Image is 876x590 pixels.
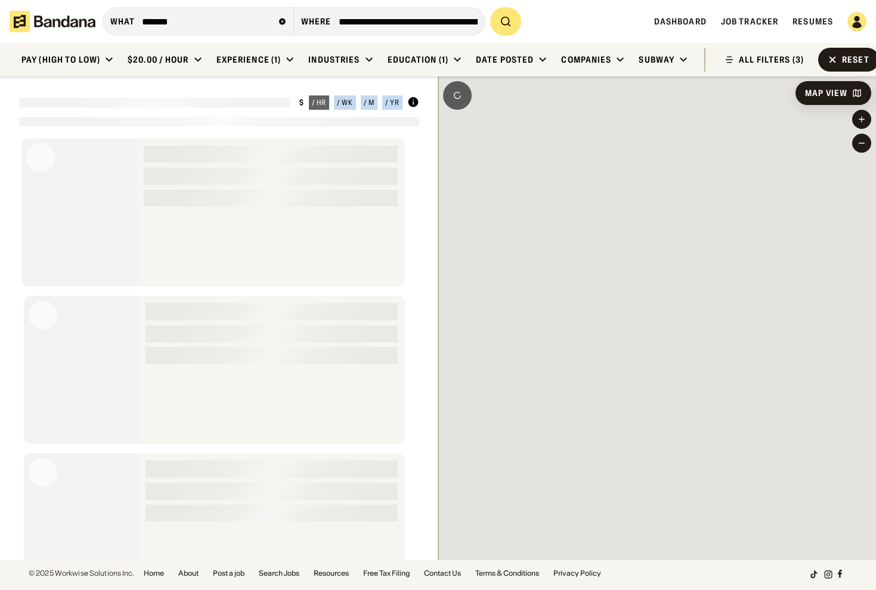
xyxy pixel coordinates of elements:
div: Industries [308,54,360,65]
a: Resumes [793,16,833,27]
div: Experience (1) [216,54,281,65]
a: Post a job [213,570,244,577]
a: About [178,570,199,577]
a: Dashboard [654,16,707,27]
div: Where [301,16,332,27]
div: / m [364,99,374,106]
a: Home [144,570,164,577]
div: Date Posted [476,54,534,65]
a: Job Tracker [721,16,778,27]
div: / wk [337,99,353,106]
div: $20.00 / hour [128,54,189,65]
div: grid [19,134,419,560]
div: Map View [805,89,847,97]
div: Education (1) [388,54,449,65]
div: / yr [385,99,400,106]
a: Terms & Conditions [475,570,539,577]
div: $ [299,98,304,107]
a: Resources [314,570,349,577]
div: what [110,16,135,27]
a: Privacy Policy [553,570,601,577]
a: Search Jobs [259,570,299,577]
div: Subway [639,54,674,65]
div: Pay (High to Low) [21,54,100,65]
div: / hr [312,99,326,106]
div: Reset [842,55,869,64]
div: Companies [561,54,611,65]
img: Bandana logotype [10,11,95,32]
a: Free Tax Filing [363,570,410,577]
div: © 2025 Workwise Solutions Inc. [29,570,134,577]
div: ALL FILTERS (3) [739,55,804,64]
a: Contact Us [424,570,461,577]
